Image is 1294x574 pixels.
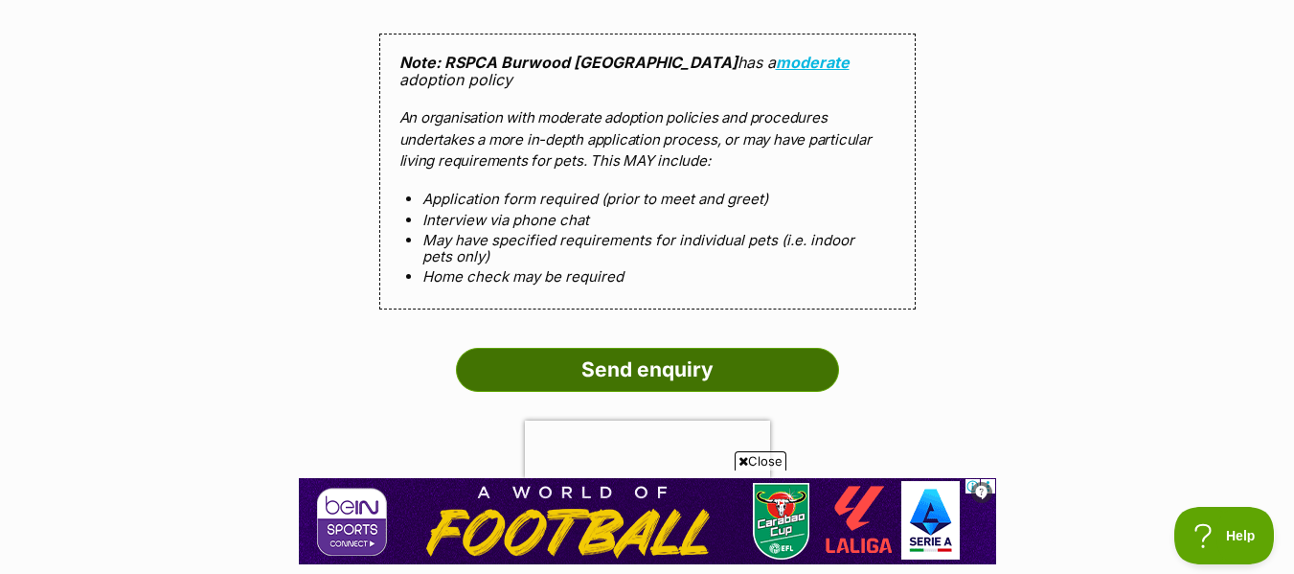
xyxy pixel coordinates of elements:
li: Interview via phone chat [422,212,873,228]
img: info.svg [973,484,990,501]
li: Home check may be required [422,268,873,285]
span: Close [735,451,786,471]
div: has a adoption policy [379,34,916,310]
input: Send enquiry [456,348,839,392]
li: Application form required (prior to meet and greet) [422,191,873,207]
iframe: Help Scout Beacon - Open [1174,507,1275,564]
a: moderate [776,53,850,72]
iframe: reCAPTCHA [525,421,770,478]
li: May have specified requirements for individual pets (i.e. indoor pets only) [422,232,873,265]
p: An organisation with moderate adoption policies and procedures undertakes a more in-depth applica... [399,107,896,172]
strong: Note: RSPCA Burwood [GEOGRAPHIC_DATA] [399,53,738,72]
